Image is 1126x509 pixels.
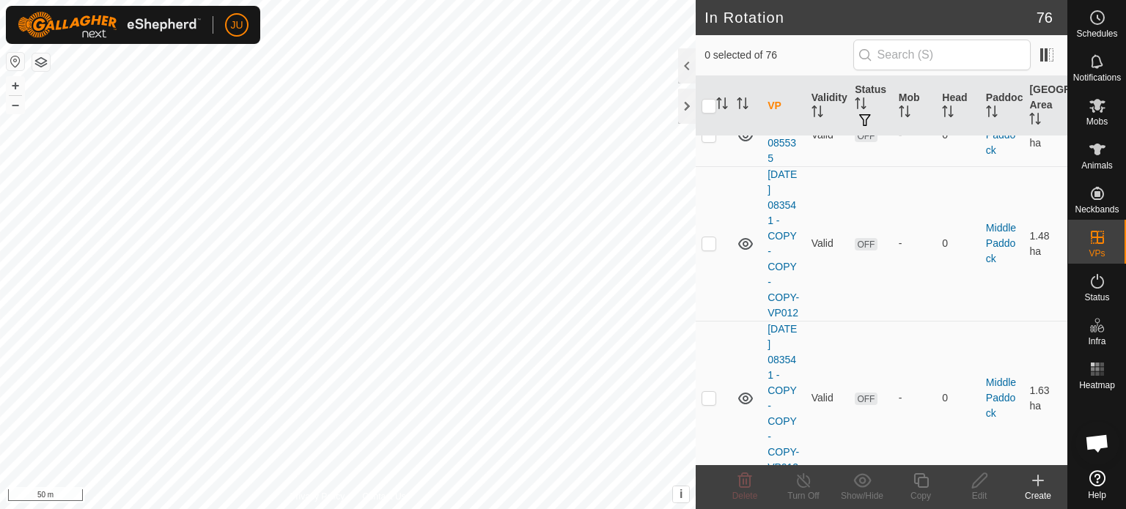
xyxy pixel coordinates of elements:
[732,491,758,501] span: Delete
[1029,115,1041,127] p-sorticon: Activate to sort
[704,48,853,63] span: 0 selected of 76
[986,222,1016,264] a: Middle Paddock
[936,76,980,136] th: Head
[899,236,931,251] div: -
[737,100,748,111] p-sorticon: Activate to sort
[1076,29,1117,38] span: Schedules
[812,108,823,119] p-sorticon: Activate to sort
[7,53,24,70] button: Reset Map
[1079,381,1115,390] span: Heatmap
[32,53,50,71] button: Map Layers
[1089,249,1105,258] span: VPs
[855,130,877,142] span: OFF
[1081,161,1113,170] span: Animals
[936,321,980,475] td: 0
[986,108,998,119] p-sorticon: Activate to sort
[806,166,850,321] td: Valid
[7,96,24,114] button: –
[806,76,850,136] th: Validity
[1075,205,1119,214] span: Neckbands
[7,77,24,94] button: +
[986,376,1016,419] a: Middle Paddock
[1023,76,1067,136] th: [GEOGRAPHIC_DATA] Area
[806,321,850,475] td: Valid
[716,100,728,111] p-sorticon: Activate to sort
[1073,73,1121,82] span: Notifications
[1086,117,1108,126] span: Mobs
[680,488,682,500] span: i
[18,12,201,38] img: Gallagher Logo
[768,106,797,164] a: [DATE] 085535
[942,108,954,119] p-sorticon: Activate to sort
[980,76,1024,136] th: Paddock
[768,168,799,319] a: [DATE] 083541 - COPY - COPY - COPY-VP012
[855,100,866,111] p-sorticon: Activate to sort
[853,40,1031,70] input: Search (S)
[230,18,243,33] span: JU
[1023,321,1067,475] td: 1.63 ha
[849,76,893,136] th: Status
[762,76,806,136] th: VP
[899,108,910,119] p-sorticon: Activate to sort
[1009,489,1067,502] div: Create
[774,489,833,502] div: Turn Off
[855,393,877,405] span: OFF
[1068,464,1126,505] a: Help
[290,490,345,503] a: Privacy Policy
[362,490,405,503] a: Contact Us
[855,238,877,250] span: OFF
[1088,337,1105,346] span: Infra
[1037,7,1053,29] span: 76
[704,9,1037,26] h2: In Rotation
[768,323,799,473] a: [DATE] 083541 - COPY - COPY - COPY-VP013
[1023,166,1067,321] td: 1.48 ha
[1075,421,1119,465] div: Open chat
[893,76,937,136] th: Mob
[1088,491,1106,499] span: Help
[833,489,891,502] div: Show/Hide
[950,489,1009,502] div: Edit
[899,390,931,406] div: -
[891,489,950,502] div: Copy
[673,486,689,502] button: i
[936,166,980,321] td: 0
[1084,293,1109,302] span: Status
